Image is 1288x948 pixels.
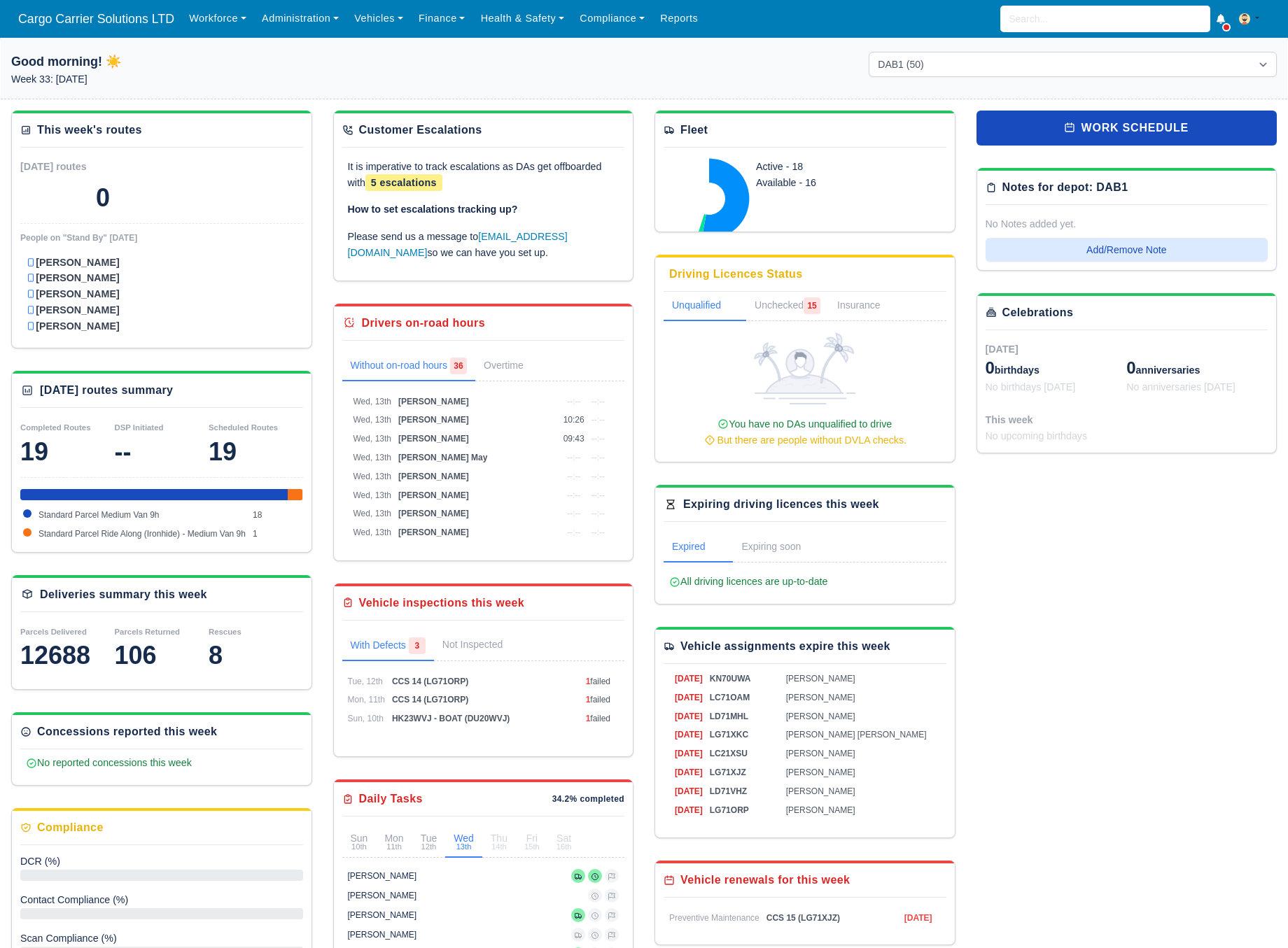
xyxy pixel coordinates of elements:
span: Wed, 13th [353,528,391,537]
span: 09:43 [563,434,584,444]
div: 0 [96,184,110,212]
span: 3 [409,637,426,654]
span: KN70UWA [710,674,751,684]
a: Expiring soon [733,533,829,563]
span: --:-- [591,415,605,425]
div: anniversaries [1126,357,1268,379]
td: failed [582,672,624,691]
span: --:-- [591,397,605,406]
a: [PERSON_NAME] [26,270,297,286]
span: [DATE] [675,674,703,684]
div: [PERSON_NAME] [348,870,417,882]
td: 18 [249,506,303,525]
span: [DATE] [675,786,703,796]
small: Parcels Delivered [20,628,87,636]
span: Wed, 13th [353,490,391,500]
a: Administration [254,5,346,32]
div: 19 [20,438,114,466]
small: Rescues [209,628,241,636]
div: birthdays [986,357,1127,379]
div: Wed [454,833,474,851]
span: Wed, 13th [353,509,391,518]
td: failed [582,691,624,709]
span: Mon, 11th [348,695,385,705]
span: [DATE] [675,730,703,740]
span: Standard Parcel Ride Along (Ironhide) - Medium Van 9h [38,529,246,539]
span: --:-- [591,490,605,500]
div: Standard Parcel Medium Van 9h [20,489,288,500]
small: 11th [384,843,403,851]
div: 34.2% completed [552,793,624,805]
div: People on "Stand By" [DATE] [20,232,303,243]
span: This week [986,414,1033,425]
span: [DATE] [904,913,932,923]
p: Please send us a message to so we can have you set up. [348,229,619,261]
span: LD71MHL [710,712,748,721]
span: 36 [450,358,467,374]
span: No reported concessions this week [26,757,192,768]
small: Scheduled Routes [209,423,278,432]
small: 13th [454,843,474,851]
div: You have no DAs unqualified to drive [669,416,941,448]
small: Completed Routes [20,423,91,432]
span: 5 escalations [365,174,442,191]
span: LC71OAM [710,693,750,702]
span: LG71XKC [710,730,748,740]
span: [DATE] [986,344,1018,355]
span: No birthdays [DATE] [986,381,1076,392]
a: With Defects [342,632,434,661]
span: --:-- [567,397,580,406]
span: Wed, 13th [353,397,391,406]
div: Notes for depot: DAB1 [1002,179,1128,196]
td: 1 [249,525,303,544]
span: CCS 15 (LG71XJZ) [766,913,840,923]
div: Fri [524,833,540,851]
span: [PERSON_NAME] [786,712,855,721]
span: LD71VHZ [710,786,747,796]
div: Fleet [680,122,708,139]
div: Daily Tasks [359,791,423,807]
span: Sun, 10th [348,714,384,723]
a: Reports [652,5,706,32]
span: [DATE] [675,693,703,702]
span: --:-- [591,453,605,462]
td: failed [582,709,624,728]
span: All driving licences are up-to-date [669,576,827,587]
span: [PERSON_NAME] [786,805,855,815]
div: [DATE] routes summary [40,382,173,399]
span: Wed, 13th [353,415,391,425]
span: [PERSON_NAME] [398,490,469,500]
span: CCS 14 (LG71ORP) [392,677,468,686]
span: --:-- [591,434,605,444]
div: [PERSON_NAME] [348,910,417,921]
div: Driving Licences Status [669,266,803,283]
small: 12th [421,843,437,851]
a: Health & Safety [473,5,573,32]
div: Standard Parcel Ride Along (Ironhide) - Medium Van 9h [288,489,302,500]
a: [PERSON_NAME] [26,255,297,271]
div: Vehicle assignments expire this week [680,638,890,655]
div: Expiring driving licences this week [683,496,879,513]
div: This week's routes [37,122,142,139]
button: Add/Remove Note [986,238,1268,262]
span: 0 [986,358,995,377]
div: Sat [556,833,572,851]
span: [DATE] [675,749,703,758]
span: [PERSON_NAME] [786,767,855,777]
p: Week 33: [DATE] [11,71,419,87]
div: 12688 [20,642,114,670]
div: No Notes added yet. [986,216,1268,232]
span: [PERSON_NAME] [398,472,469,481]
a: work schedule [976,111,1277,146]
span: Cargo Carrier Solutions LTD [11,5,181,33]
span: No upcoming birthdays [986,430,1088,441]
span: [PERSON_NAME] [786,749,855,758]
span: [PERSON_NAME] [398,509,469,518]
span: 1 [586,695,591,705]
a: Compliance [572,5,652,32]
span: --:-- [567,453,580,462]
span: [DATE] [675,712,703,721]
a: Finance [411,5,473,32]
div: Available - 16 [756,175,897,191]
div: Active - 18 [756,159,897,175]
